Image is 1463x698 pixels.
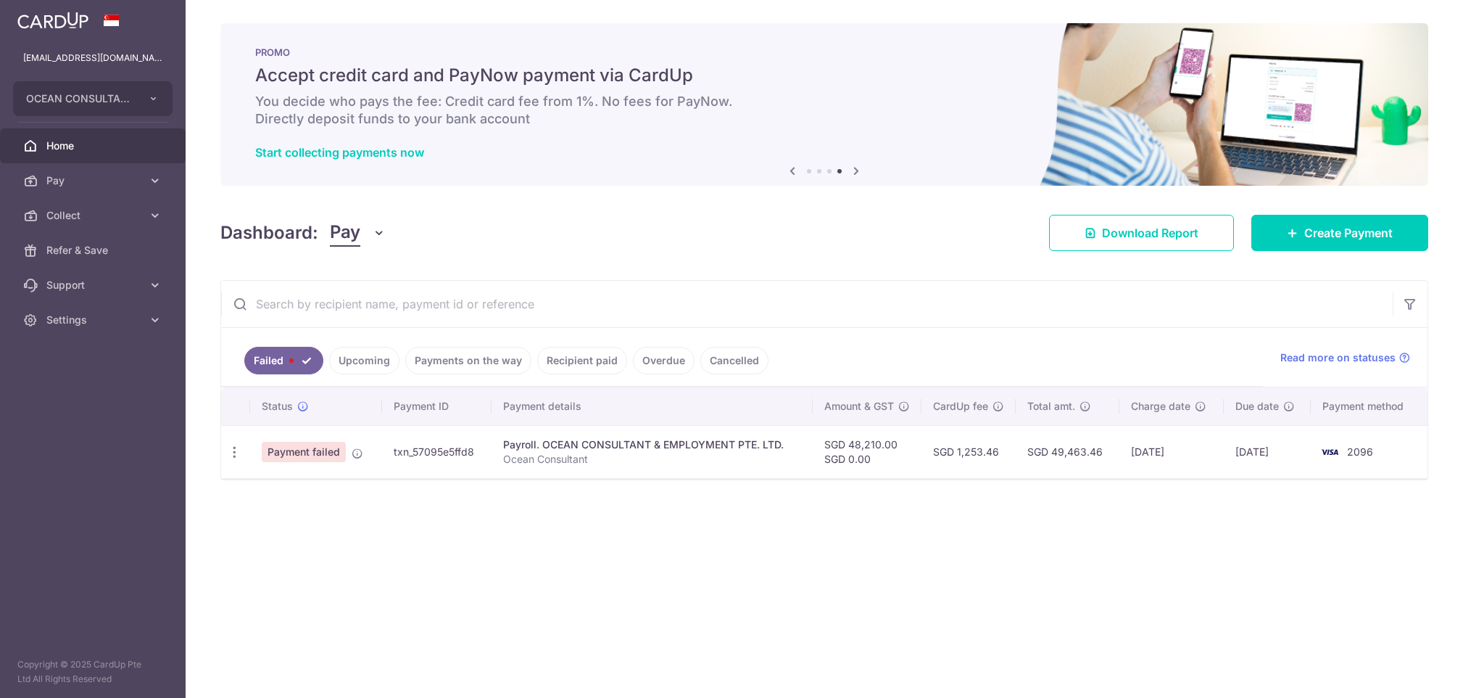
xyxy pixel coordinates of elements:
span: Due date [1235,399,1279,414]
a: Start collecting payments now [255,145,424,160]
a: Download Report [1049,215,1234,251]
img: CardUp [17,12,88,29]
td: SGD 1,253.46 [921,425,1016,478]
span: Refer & Save [46,243,142,258]
a: Overdue [633,347,695,374]
span: Read more on statuses [1280,350,1396,365]
p: [EMAIL_ADDRESS][DOMAIN_NAME] [23,51,162,65]
img: Bank Card [1315,443,1344,461]
a: Create Payment [1251,215,1428,251]
h5: Accept credit card and PayNow payment via CardUp [255,64,1393,87]
img: paynow Banner [220,23,1428,186]
span: Create Payment [1304,224,1393,242]
td: txn_57095e5ffd8 [382,425,492,478]
td: [DATE] [1224,425,1311,478]
span: Status [262,399,293,414]
button: OCEAN CONSULTANT EMPLOYMENT PTE. LTD. [13,81,173,116]
td: SGD 49,463.46 [1016,425,1120,478]
span: Amount & GST [824,399,894,414]
div: Payroll. OCEAN CONSULTANT & EMPLOYMENT PTE. LTD. [503,438,801,452]
span: Support [46,278,142,292]
span: Download Report [1102,224,1198,242]
a: Read more on statuses [1280,350,1410,365]
span: Home [46,139,142,153]
span: Total amt. [1027,399,1075,414]
h4: Dashboard: [220,220,318,246]
a: Recipient paid [537,347,627,374]
th: Payment method [1311,387,1427,425]
input: Search by recipient name, payment id or reference [221,281,1393,327]
span: Pay [46,173,142,188]
span: Collect [46,208,142,223]
span: CardUp fee [933,399,988,414]
a: Payments on the way [405,347,531,374]
span: 2096 [1347,446,1373,458]
span: OCEAN CONSULTANT EMPLOYMENT PTE. LTD. [26,91,133,106]
span: Payment failed [262,442,346,462]
p: PROMO [255,46,1393,58]
button: Pay [330,219,386,247]
span: Pay [330,219,360,247]
th: Payment details [492,387,813,425]
td: [DATE] [1119,425,1224,478]
a: Failed [244,347,323,374]
a: Upcoming [329,347,399,374]
th: Payment ID [382,387,492,425]
iframe: Opens a widget where you can find more information [1370,654,1449,691]
a: Cancelled [700,347,768,374]
h6: You decide who pays the fee: Credit card fee from 1%. No fees for PayNow. Directly deposit funds ... [255,93,1393,128]
span: Settings [46,313,142,327]
td: SGD 48,210.00 SGD 0.00 [813,425,921,478]
span: Charge date [1131,399,1190,414]
p: Ocean Consultant [503,452,801,467]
